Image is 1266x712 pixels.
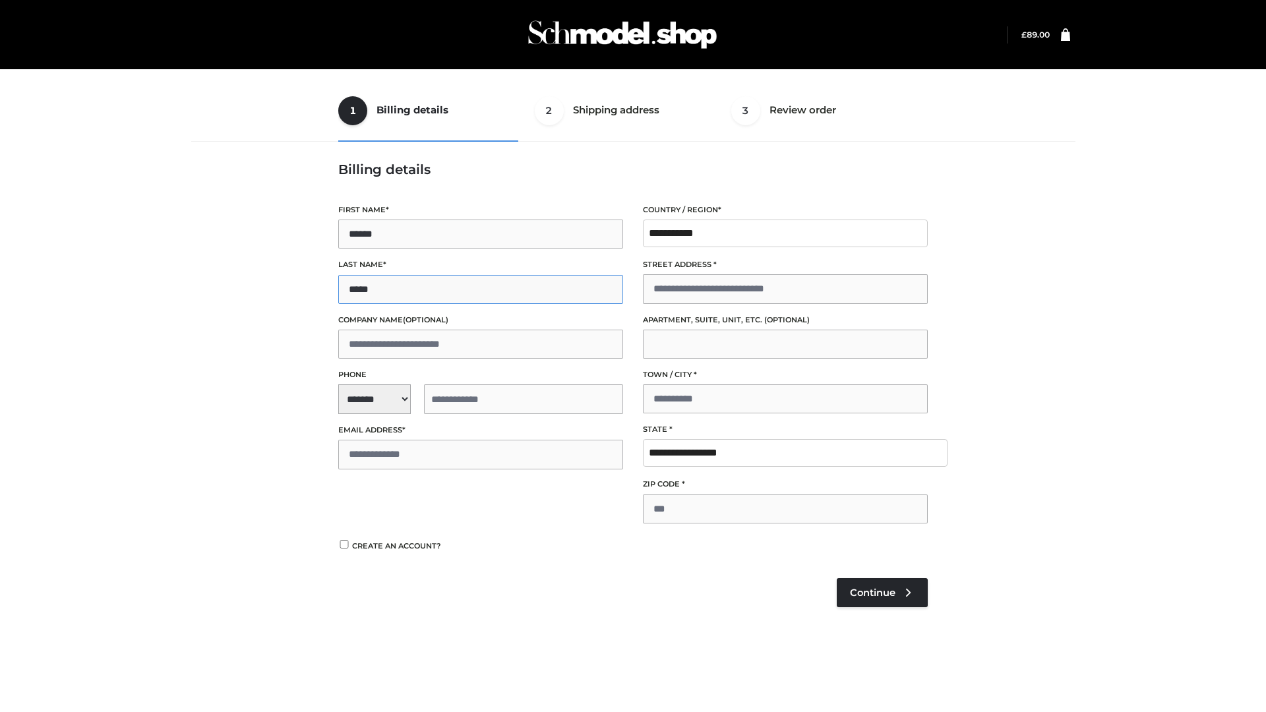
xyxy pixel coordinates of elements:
label: Email address [338,424,623,436]
label: Company name [338,314,623,326]
span: Continue [850,587,895,599]
label: Last name [338,258,623,271]
span: (optional) [403,315,448,324]
span: £ [1021,30,1027,40]
span: Create an account? [352,541,441,550]
h3: Billing details [338,162,928,177]
label: Phone [338,369,623,381]
bdi: 89.00 [1021,30,1050,40]
label: Country / Region [643,204,928,216]
a: Continue [837,578,928,607]
label: State [643,423,928,436]
span: (optional) [764,315,810,324]
label: Street address [643,258,928,271]
label: ZIP Code [643,478,928,490]
label: First name [338,204,623,216]
a: £89.00 [1021,30,1050,40]
label: Town / City [643,369,928,381]
label: Apartment, suite, unit, etc. [643,314,928,326]
input: Create an account? [338,540,350,549]
img: Schmodel Admin 964 [524,9,721,61]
